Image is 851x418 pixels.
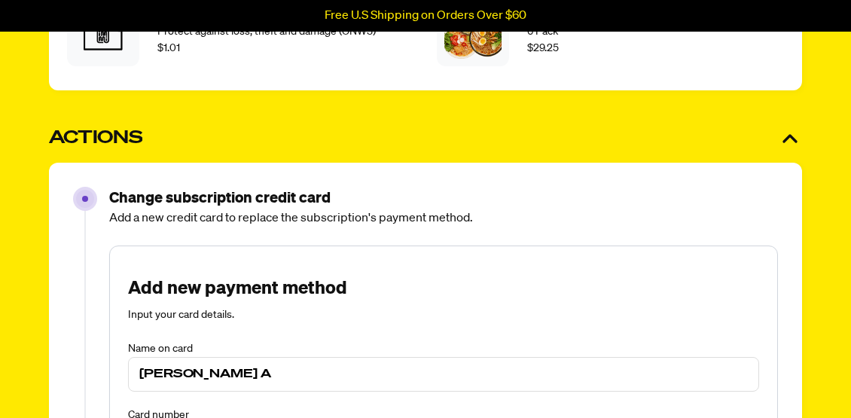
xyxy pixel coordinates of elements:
div: Add a new credit card to replace the subscription's payment method. [109,209,778,227]
h3: Actions [49,127,142,151]
span: $29.25 [527,40,559,56]
span: Add new payment method [128,276,759,301]
p: Free U.S Shipping on Orders Over $60 [325,9,526,23]
div: Change subscription credit card [109,187,778,209]
input: Ex: John Smith [139,365,748,383]
span: Name on card [128,343,193,354]
span: Input your card details. [128,310,234,320]
span: $1.01 [157,40,180,56]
